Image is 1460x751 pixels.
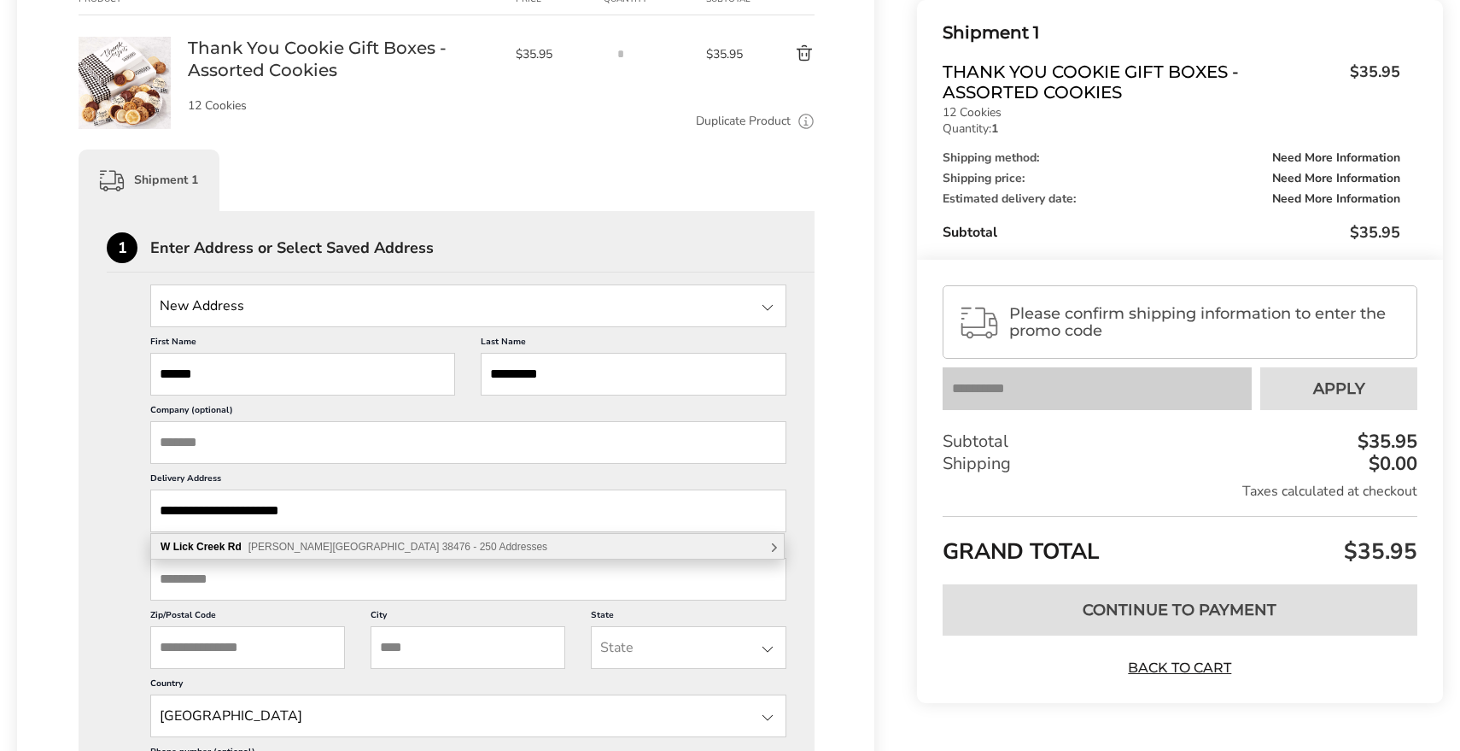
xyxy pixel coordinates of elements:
[755,44,814,64] button: Delete product
[1364,455,1417,473] div: $0.00
[150,472,786,490] label: Delivery Address
[943,222,1400,243] div: Subtotal
[150,678,786,695] label: Country
[150,626,345,669] input: ZIP
[248,541,547,553] span: [PERSON_NAME][GEOGRAPHIC_DATA] 38476 - 250 Addresses
[150,421,786,464] input: Company
[991,120,998,137] strong: 1
[150,404,786,421] label: Company (optional)
[943,19,1400,47] div: Shipment 1
[943,431,1417,453] div: Subtotal
[943,453,1417,475] div: Shipping
[1272,152,1400,164] span: Need More Information
[150,285,786,327] input: State
[696,112,791,131] a: Duplicate Product
[150,695,786,737] input: State
[150,336,455,353] label: First Name
[1353,432,1417,451] div: $35.95
[1272,173,1400,185] span: Need More Information
[943,193,1400,205] div: Estimated delivery date:
[1340,537,1417,566] span: $35.95
[107,232,137,263] div: 1
[371,609,565,626] label: City
[943,62,1341,103] span: Thank You Cookie Gift Boxes - Assorted Cookies
[481,353,785,396] input: Last Name
[943,584,1417,636] button: Continue to Payment
[1272,193,1400,205] span: Need More Information
[150,558,786,601] input: Apartment
[150,240,815,255] div: Enter Address or Select Saved Address
[943,482,1417,501] div: Taxes calculated at checkout
[79,150,219,211] div: Shipment 1
[1313,381,1365,396] span: Apply
[1350,222,1400,243] span: $35.95
[151,534,784,560] div: W Lick Creek Rd
[79,36,171,52] a: Thank You Cookie Gift Boxes - Assorted Cookies
[188,37,499,81] a: Thank You Cookie Gift Boxes - Assorted Cookies
[943,516,1417,572] div: GRAND TOTAL
[943,152,1400,164] div: Shipping method:
[516,46,595,62] span: $35.95
[943,107,1400,119] p: 12 Cookies
[161,541,170,553] b: W
[706,46,755,62] span: $35.95
[1341,62,1400,98] span: $35.95
[481,336,785,353] label: Last Name
[150,353,455,396] input: First Name
[943,123,1400,135] p: Quantity:
[943,62,1400,103] a: Thank You Cookie Gift Boxes - Assorted Cookies$35.95
[150,490,786,532] input: Delivery Address
[591,609,785,626] label: State
[79,37,171,129] img: Thank You Cookie Gift Boxes - Assorted Cookies
[1260,367,1417,410] button: Apply
[1009,305,1402,339] span: Please confirm shipping information to enter the promo code
[591,626,785,669] input: State
[228,541,242,553] b: Rd
[371,626,565,669] input: City
[173,541,225,553] b: Lick Creek
[943,173,1400,185] div: Shipping price:
[604,37,638,71] input: Quantity input
[1120,659,1240,678] a: Back to Cart
[150,609,345,626] label: Zip/Postal Code
[188,100,499,112] p: 12 Cookies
